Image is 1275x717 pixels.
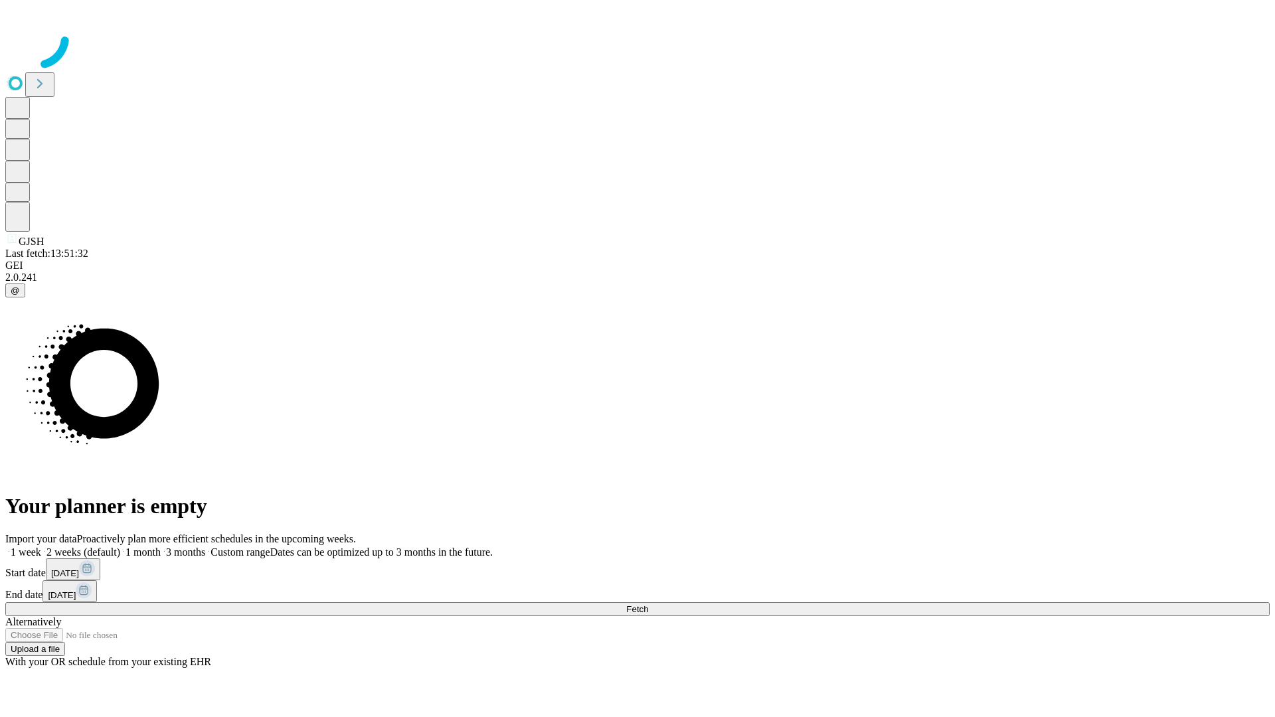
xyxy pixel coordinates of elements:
[126,546,161,558] span: 1 month
[11,546,41,558] span: 1 week
[5,494,1270,518] h1: Your planner is empty
[5,283,25,297] button: @
[46,558,100,580] button: [DATE]
[42,580,97,602] button: [DATE]
[166,546,205,558] span: 3 months
[5,558,1270,580] div: Start date
[11,285,20,295] span: @
[5,272,1270,283] div: 2.0.241
[19,236,44,247] span: GJSH
[211,546,270,558] span: Custom range
[5,642,65,656] button: Upload a file
[5,248,88,259] span: Last fetch: 13:51:32
[77,533,356,544] span: Proactively plan more efficient schedules in the upcoming weeks.
[5,656,211,667] span: With your OR schedule from your existing EHR
[48,590,76,600] span: [DATE]
[5,580,1270,602] div: End date
[51,568,79,578] span: [DATE]
[270,546,493,558] span: Dates can be optimized up to 3 months in the future.
[5,616,61,627] span: Alternatively
[5,602,1270,616] button: Fetch
[5,260,1270,272] div: GEI
[626,604,648,614] span: Fetch
[5,533,77,544] span: Import your data
[46,546,120,558] span: 2 weeks (default)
